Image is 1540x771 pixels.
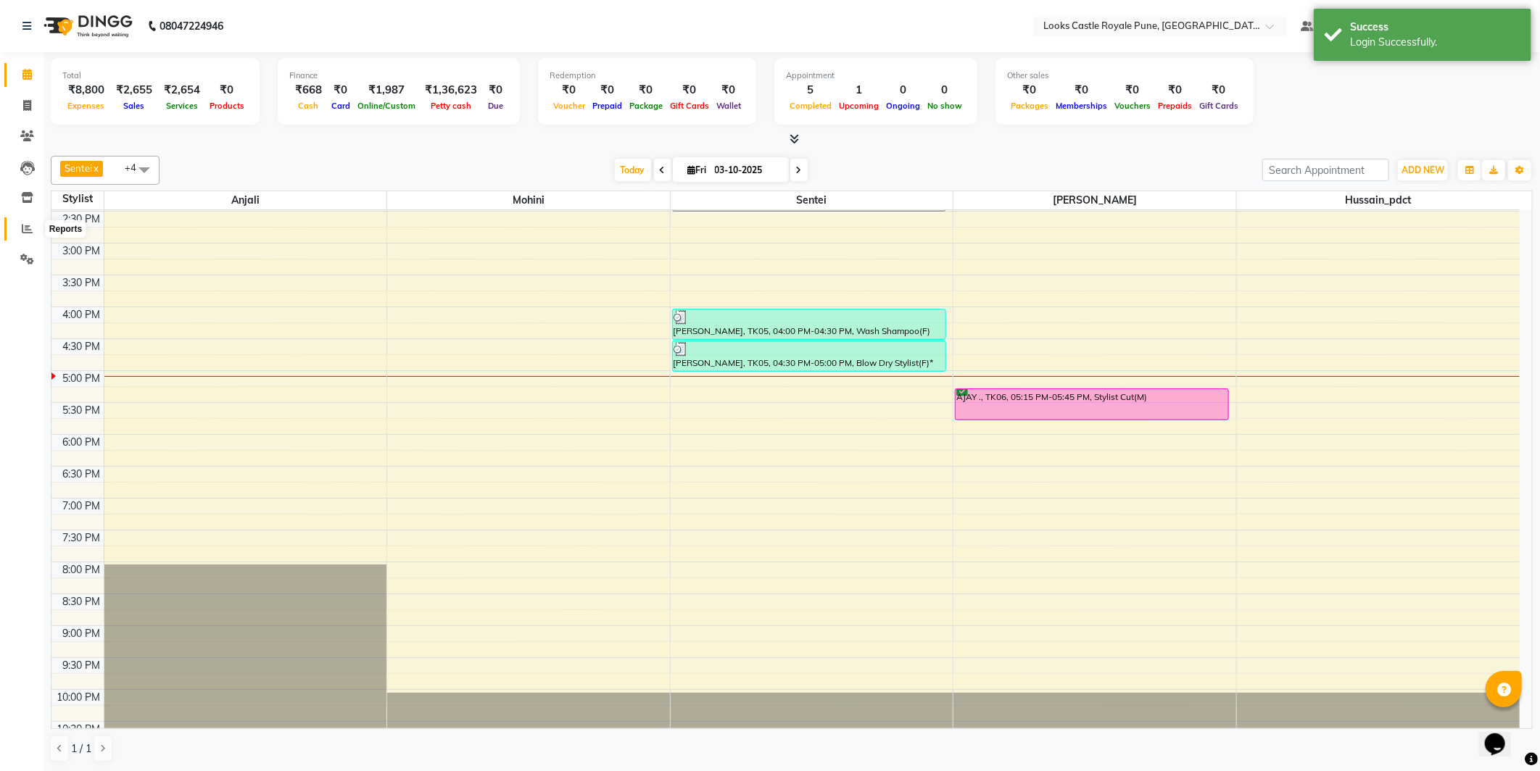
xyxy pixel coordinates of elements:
div: ₹8,800 [62,82,110,99]
div: ₹0 [713,82,745,99]
span: Cash [295,101,323,111]
span: Expenses [65,101,109,111]
div: 1 [835,82,882,99]
span: Completed [786,101,835,111]
div: ₹0 [483,82,508,99]
div: 3:00 PM [60,243,104,259]
div: 7:00 PM [60,499,104,514]
div: 8:30 PM [60,594,104,609]
span: Vouchers [1111,101,1154,111]
span: Sentei [671,191,953,209]
div: ₹0 [328,82,354,99]
div: 4:30 PM [60,339,104,354]
span: [PERSON_NAME] [953,191,1236,209]
input: 2025-10-03 [711,159,783,181]
img: logo [37,6,136,46]
div: Success [1350,20,1520,35]
span: Card [328,101,354,111]
span: Gift Cards [666,101,713,111]
span: Voucher [550,101,589,111]
div: Total [62,70,248,82]
span: Services [162,101,202,111]
div: [PERSON_NAME], TK05, 04:00 PM-04:30 PM, Wash Shampoo(F) [673,309,945,339]
span: Package [626,101,666,111]
div: ₹0 [626,82,666,99]
div: 7:30 PM [60,530,104,546]
span: Sentei [65,162,92,174]
div: 10:30 PM [54,722,104,737]
div: [PERSON_NAME], TK05, 04:30 PM-05:00 PM, Blow Dry Stylist(F)* [673,341,945,371]
div: Other sales [1007,70,1242,82]
div: ₹2,655 [110,82,158,99]
div: 9:00 PM [60,626,104,641]
div: 10:00 PM [54,690,104,705]
div: 5 [786,82,835,99]
b: 08047224946 [160,6,223,46]
div: 5:00 PM [60,371,104,386]
span: Due [484,101,507,111]
span: Mohini [387,191,670,209]
button: ADD NEW [1398,160,1448,180]
div: ₹0 [206,82,248,99]
div: 6:00 PM [60,435,104,450]
div: 4:00 PM [60,307,104,322]
div: 2:30 PM [60,212,104,227]
span: Hussain_pdct [1237,191,1520,209]
span: Wallet [713,101,745,111]
div: Reports [46,220,86,238]
input: Search Appointment [1262,159,1389,181]
div: ₹0 [1111,82,1154,99]
div: 3:30 PM [60,275,104,291]
div: ₹0 [1196,82,1242,99]
span: Upcoming [835,101,882,111]
div: ₹668 [289,82,328,99]
div: ₹2,654 [158,82,206,99]
span: Prepaid [589,101,626,111]
span: Today [615,159,651,181]
span: Products [206,101,248,111]
span: Sales [120,101,149,111]
div: 0 [924,82,966,99]
span: ADD NEW [1402,164,1444,175]
span: No show [924,101,966,111]
div: 5:30 PM [60,403,104,418]
iframe: chat widget [1479,713,1525,757]
div: ₹1,987 [354,82,419,99]
div: ₹0 [1154,82,1196,99]
div: Stylist [51,191,104,207]
span: Petty cash [427,101,475,111]
span: Anjali [104,191,387,209]
span: 1 / 1 [71,741,91,757]
span: Gift Cards [1196,101,1242,111]
span: Fri [684,164,711,175]
span: Ongoing [882,101,924,111]
div: AJAY ., TK06, 05:15 PM-05:45 PM, Stylist Cut(M) [956,389,1228,420]
span: Packages [1007,101,1052,111]
div: ₹0 [666,82,713,99]
div: 6:30 PM [60,467,104,482]
div: 8:00 PM [60,562,104,578]
span: +4 [125,162,147,173]
div: ₹0 [589,82,626,99]
div: 9:30 PM [60,658,104,673]
div: ₹0 [1052,82,1111,99]
div: 0 [882,82,924,99]
span: Memberships [1052,101,1111,111]
div: Redemption [550,70,745,82]
a: x [92,162,99,174]
span: Prepaids [1154,101,1196,111]
div: ₹0 [550,82,589,99]
div: Finance [289,70,508,82]
span: Online/Custom [354,101,419,111]
div: ₹1,36,623 [419,82,483,99]
div: Appointment [786,70,966,82]
div: ₹0 [1007,82,1052,99]
div: Login Successfully. [1350,35,1520,50]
